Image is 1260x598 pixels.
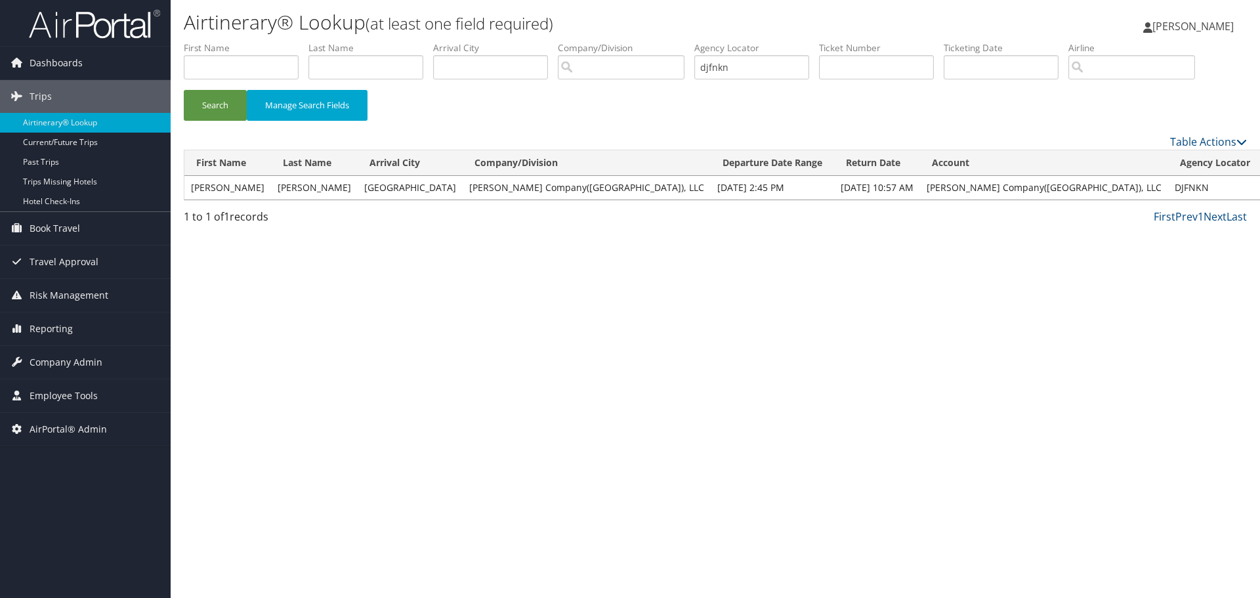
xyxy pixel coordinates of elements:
a: 1 [1198,209,1204,224]
td: [DATE] 2:45 PM [711,176,834,200]
a: Prev [1175,209,1198,224]
small: (at least one field required) [366,12,553,34]
span: Dashboards [30,47,83,79]
th: Account: activate to sort column ascending [920,150,1168,176]
span: Travel Approval [30,246,98,278]
span: Risk Management [30,279,108,312]
label: Agency Locator [694,41,819,54]
label: Last Name [308,41,433,54]
td: [GEOGRAPHIC_DATA] [358,176,463,200]
th: Return Date: activate to sort column ascending [834,150,920,176]
span: Trips [30,80,52,113]
th: Departure Date Range: activate to sort column ascending [711,150,834,176]
label: Arrival City [433,41,558,54]
th: Last Name: activate to sort column ascending [271,150,358,176]
button: Manage Search Fields [247,90,367,121]
td: [PERSON_NAME] Company([GEOGRAPHIC_DATA]), LLC [463,176,711,200]
span: AirPortal® Admin [30,413,107,446]
a: First [1154,209,1175,224]
h1: Airtinerary® Lookup [184,9,892,36]
span: 1 [224,209,230,224]
td: [PERSON_NAME] Company([GEOGRAPHIC_DATA]), LLC [920,176,1168,200]
a: Last [1227,209,1247,224]
label: Airline [1068,41,1205,54]
label: Company/Division [558,41,694,54]
label: Ticket Number [819,41,944,54]
span: Company Admin [30,346,102,379]
a: Next [1204,209,1227,224]
span: [PERSON_NAME] [1152,19,1234,33]
td: [DATE] 10:57 AM [834,176,920,200]
td: [PERSON_NAME] [184,176,271,200]
th: Arrival City: activate to sort column ascending [358,150,463,176]
td: [PERSON_NAME] [271,176,358,200]
a: [PERSON_NAME] [1143,7,1247,46]
img: airportal-logo.png [29,9,160,39]
th: Company/Division [463,150,711,176]
span: Book Travel [30,212,80,245]
span: Employee Tools [30,379,98,412]
label: First Name [184,41,308,54]
th: First Name: activate to sort column ascending [184,150,271,176]
button: Search [184,90,247,121]
div: 1 to 1 of records [184,209,435,231]
a: Table Actions [1170,135,1247,149]
span: Reporting [30,312,73,345]
label: Ticketing Date [944,41,1068,54]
